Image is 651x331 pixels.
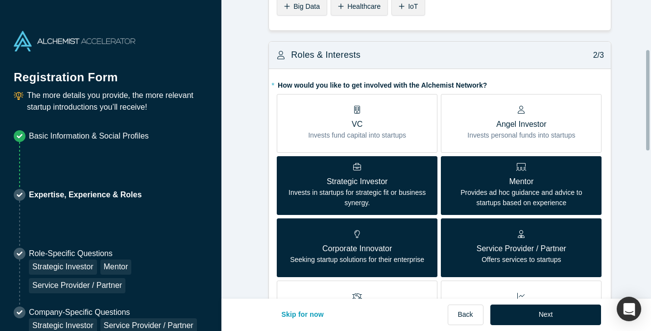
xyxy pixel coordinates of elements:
p: Role-Specific Questions [29,248,208,260]
p: 2/3 [588,49,604,61]
div: Strategic Investor [29,260,97,275]
p: Offers services to startups [477,255,566,265]
button: Back [448,305,483,325]
p: Strategic Investor [284,176,430,188]
p: The more details you provide, the more relevant startup introductions you’ll receive! [27,90,208,113]
span: Healthcare [347,2,381,10]
div: Mentor [100,260,132,275]
p: Invests personal funds into startups [467,130,575,141]
p: Basic Information & Social Profiles [29,130,149,142]
button: Skip for now [271,305,334,325]
p: Expertise, Experience & Roles [29,189,142,201]
p: Invests fund capital into startups [308,130,406,141]
span: IoT [408,2,418,10]
p: Mentor [448,176,594,188]
span: Big Data [293,2,320,10]
label: How would you like to get involved with the Alchemist Network? [277,77,603,91]
img: Alchemist Accelerator Logo [14,31,135,51]
div: Service Provider / Partner [29,278,125,293]
p: Provides ad hoc guidance and advice to startups based on experience [448,188,594,208]
button: Next [490,305,602,325]
h1: Registration Form [14,58,208,86]
p: Seeking startup solutions for their enterprise [290,255,424,265]
p: Angel Investor [467,118,575,130]
h3: Roles & Interests [291,48,361,62]
p: Company-Specific Questions [29,307,197,318]
p: Service Provider / Partner [477,243,566,255]
p: Invests in startups for strategic fit or business synergy. [284,188,430,208]
p: Corporate Innovator [290,243,424,255]
p: VC [308,118,406,130]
